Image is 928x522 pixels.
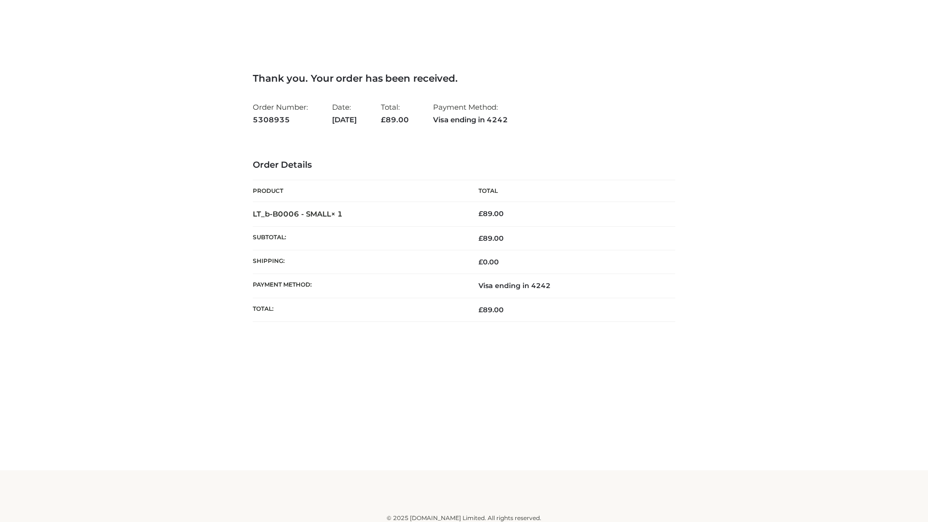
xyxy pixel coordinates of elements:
span: £ [381,115,386,124]
li: Date: [332,99,357,128]
bdi: 0.00 [478,258,499,266]
li: Payment Method: [433,99,508,128]
th: Total [464,180,675,202]
h3: Thank you. Your order has been received. [253,72,675,84]
bdi: 89.00 [478,209,504,218]
span: £ [478,305,483,314]
span: £ [478,234,483,243]
th: Subtotal: [253,226,464,250]
h3: Order Details [253,160,675,171]
th: Payment method: [253,274,464,298]
strong: [DATE] [332,114,357,126]
span: £ [478,258,483,266]
span: £ [478,209,483,218]
span: 89.00 [478,234,504,243]
span: 89.00 [381,115,409,124]
span: 89.00 [478,305,504,314]
th: Total: [253,298,464,321]
li: Order Number: [253,99,308,128]
strong: LT_b-B0006 - SMALL [253,209,343,218]
td: Visa ending in 4242 [464,274,675,298]
th: Product [253,180,464,202]
strong: Visa ending in 4242 [433,114,508,126]
strong: 5308935 [253,114,308,126]
strong: × 1 [331,209,343,218]
th: Shipping: [253,250,464,274]
li: Total: [381,99,409,128]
